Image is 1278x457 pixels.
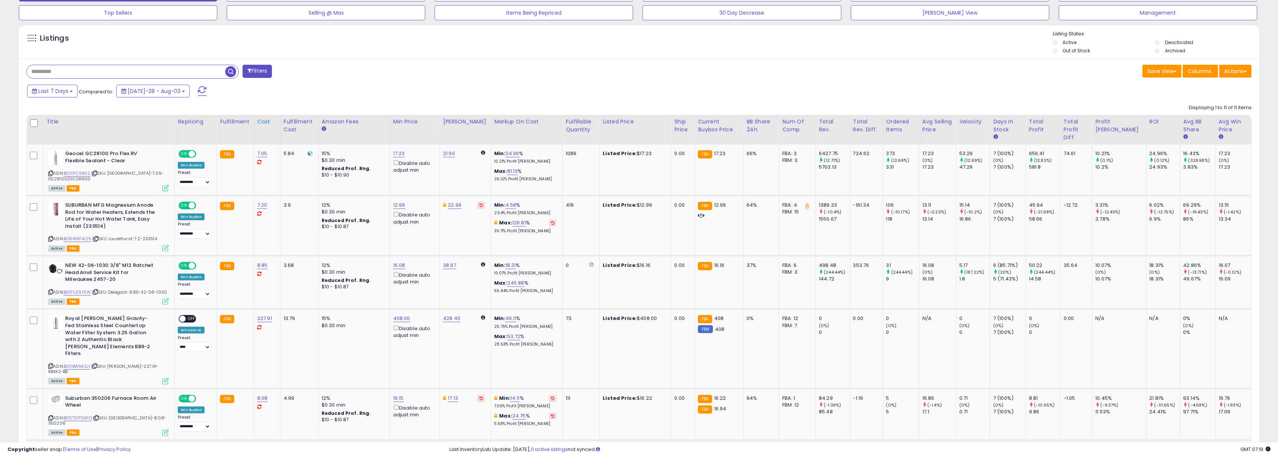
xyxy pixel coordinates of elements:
label: Archived [1165,47,1185,54]
div: Total Profit Diff. [1064,118,1089,142]
div: % [494,202,557,216]
div: Preset: [178,170,211,187]
div: Preset: [178,282,211,299]
small: FBA [220,262,234,270]
div: 47.29 [959,164,990,171]
small: FBA [698,202,712,210]
div: 373 [886,150,919,157]
div: Avg Win Price [1219,118,1248,134]
div: 18.31% [1150,276,1180,282]
div: 13.14 [922,216,956,222]
b: Royal [PERSON_NAME] Gravity-Fed Stainless Steel Countertop Water Filter System 3.25 Gallon with 2... [65,315,157,359]
small: (-0.23%) [927,209,946,215]
span: 16.16 [714,262,725,269]
small: (-12.75%) [1154,209,1174,215]
small: Avg BB Share. [1183,134,1188,140]
div: Cost [257,118,277,126]
div: % [494,315,557,329]
b: Reduced Prof. Rng. [322,165,371,172]
small: (244.44%) [824,269,845,275]
p: 39.71% Profit [PERSON_NAME] [494,228,557,234]
small: (0%) [922,157,933,163]
div: % [494,150,557,164]
th: The percentage added to the cost of goods (COGS) that forms the calculator for Min & Max prices. [491,115,563,145]
label: Deactivated [1165,39,1193,46]
small: (-1.42%) [1224,209,1241,215]
div: 10.2% [1095,164,1146,171]
div: 18.31% [1150,262,1180,269]
small: (244.44%) [891,269,913,275]
div: Num of Comp. [782,118,812,134]
div: -12.72 [1064,202,1086,209]
p: 55.84% Profit [PERSON_NAME] [494,288,557,294]
small: (-10.17%) [891,209,910,215]
span: Last 7 Days [38,87,68,95]
span: FBA [67,185,79,192]
div: Win BuyBox [178,213,205,220]
div: FBM: 15 [782,209,810,215]
a: 408.00 [393,315,410,322]
a: 428.40 [443,315,460,322]
b: Listed Price: [603,201,637,209]
div: 13.11 [922,202,956,209]
span: OFF [195,263,207,269]
b: Listed Price: [603,315,637,322]
div: $408.00 [603,315,665,322]
span: ON [179,263,189,269]
div: Min Price [393,118,437,126]
a: 22.99 [448,201,461,209]
label: Active [1063,39,1076,46]
div: 66% [747,150,773,157]
div: 5703.13 [819,164,849,171]
h5: Listings [40,33,69,44]
small: (12.69%) [891,157,909,163]
small: (0%) [1150,269,1160,275]
a: B00BWIWZJI [64,363,90,370]
span: 12.99 [714,201,726,209]
b: Max: [499,219,512,226]
small: (0.12%) [1154,157,1170,163]
div: Preset: [178,222,211,239]
small: FBA [698,315,712,323]
p: 10.21% Profit [PERSON_NAME] [494,159,557,164]
div: 17.23 [1219,164,1251,171]
img: 41n+JHPFPyL._SL40_.jpg [48,395,63,404]
small: (-12.43%) [1101,209,1121,215]
button: Management [1059,5,1257,20]
small: (328.98%) [1188,157,1210,163]
b: SUBURBAN MFG Magnesium Anode Rod for Water Heaters, Extends the Life of Your Hot Water Tank, Easy... [65,202,157,232]
div: 0% [747,315,773,322]
div: Days In Stock [993,118,1023,134]
div: 42.86% [1183,262,1215,269]
div: 17.23 [922,164,956,171]
button: Actions [1219,65,1252,78]
div: 0.00 [674,150,689,157]
small: (-10.4%) [824,209,841,215]
div: % [494,168,557,182]
div: 3.9 [284,202,313,209]
div: $0.30 min [322,269,384,276]
b: Reduced Prof. Rng. [322,217,371,224]
div: 118 [886,216,919,222]
div: 0 [819,315,849,322]
div: 16.08 [922,262,956,269]
div: 353.76 [853,262,877,269]
div: 3.83% [1183,164,1215,171]
div: Total Rev. [819,118,846,134]
span: ON [179,151,189,157]
div: Ordered Items [886,118,916,134]
button: Save View [1142,65,1182,78]
div: Avg BB Share [1183,118,1212,134]
div: Profit [PERSON_NAME] [1095,118,1143,134]
div: FBA: 4 [782,202,810,209]
div: 15% [322,315,384,322]
small: Days In Stock. [993,134,998,140]
div: Win BuyBox [178,162,205,169]
a: B08WRF4L25 [64,236,91,242]
label: Out of Stock [1063,47,1090,54]
a: B01FUZ9YEW [64,289,91,296]
div: FBM: 3 [782,269,810,276]
b: Min: [494,150,505,157]
div: $0.30 min [322,209,384,215]
div: 0.00 [853,315,877,322]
